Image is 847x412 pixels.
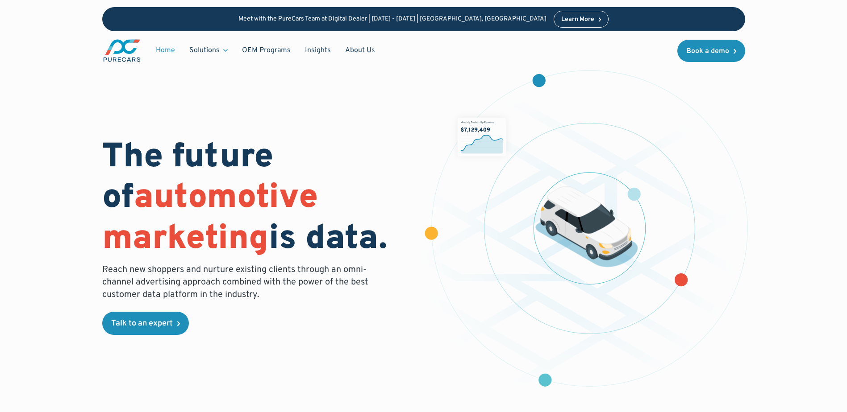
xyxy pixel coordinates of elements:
p: Reach new shoppers and nurture existing clients through an omni-channel advertising approach comb... [102,264,374,301]
span: automotive marketing [102,177,318,260]
h1: The future of is data. [102,138,413,260]
a: Learn More [554,11,609,28]
a: Book a demo [677,40,745,62]
div: Solutions [189,45,220,55]
img: illustration of a vehicle [535,186,638,267]
div: Talk to an expert [111,320,173,328]
a: Talk to an expert [102,312,189,335]
div: Learn More [561,16,594,23]
a: OEM Programs [235,42,298,59]
p: Meet with the PureCars Team at Digital Dealer | [DATE] - [DATE] | [GEOGRAPHIC_DATA], [GEOGRAPHIC_... [238,16,547,23]
img: purecars logo [102,38,142,63]
div: Book a demo [686,48,729,55]
a: About Us [338,42,382,59]
div: Solutions [182,42,235,59]
a: Home [149,42,182,59]
img: chart showing monthly dealership revenue of $7m [457,118,506,157]
a: main [102,38,142,63]
a: Insights [298,42,338,59]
